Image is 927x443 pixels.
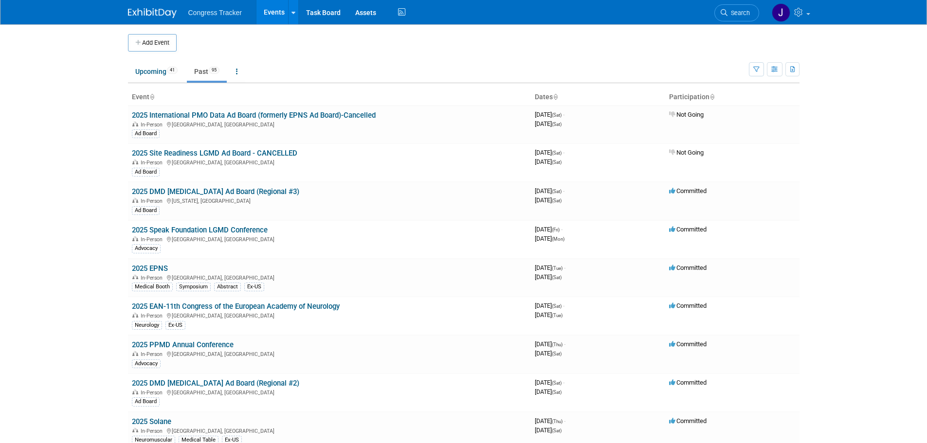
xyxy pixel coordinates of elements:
[563,149,564,156] span: -
[167,67,178,74] span: 41
[535,273,562,281] span: [DATE]
[535,264,565,271] span: [DATE]
[563,111,564,118] span: -
[564,264,565,271] span: -
[669,226,707,233] span: Committed
[132,235,527,243] div: [GEOGRAPHIC_DATA], [GEOGRAPHIC_DATA]
[552,112,562,118] span: (Sat)
[141,390,165,396] span: In-Person
[132,244,161,253] div: Advocacy
[535,158,562,165] span: [DATE]
[535,235,564,242] span: [DATE]
[669,340,707,348] span: Committed
[132,149,297,158] a: 2025 Site Readiness LGMD Ad Board - CANCELLED
[132,122,138,126] img: In-Person Event
[141,159,165,166] span: In-Person
[535,350,562,357] span: [DATE]
[552,198,562,203] span: (Sat)
[561,226,563,233] span: -
[132,273,527,281] div: [GEOGRAPHIC_DATA], [GEOGRAPHIC_DATA]
[552,303,562,309] span: (Sat)
[552,313,563,318] span: (Tue)
[132,129,160,138] div: Ad Board
[563,379,564,386] span: -
[535,379,564,386] span: [DATE]
[132,226,268,234] a: 2025 Speak Foundation LGMD Conference
[128,62,185,81] a: Upcoming41
[132,379,299,388] a: 2025 DMD [MEDICAL_DATA] Ad Board (Regional #2)
[132,359,161,368] div: Advocacy
[128,8,177,18] img: ExhibitDay
[132,236,138,241] img: In-Person Event
[552,122,562,127] span: (Sat)
[132,350,527,357] div: [GEOGRAPHIC_DATA], [GEOGRAPHIC_DATA]
[714,4,759,21] a: Search
[535,388,562,395] span: [DATE]
[535,187,564,195] span: [DATE]
[132,159,138,164] img: In-Person Event
[535,340,565,348] span: [DATE]
[669,111,704,118] span: Not Going
[552,159,562,165] span: (Sat)
[727,9,750,17] span: Search
[132,168,160,177] div: Ad Board
[132,198,138,203] img: In-Person Event
[669,149,704,156] span: Not Going
[132,120,527,128] div: [GEOGRAPHIC_DATA], [GEOGRAPHIC_DATA]
[709,93,714,101] a: Sort by Participation Type
[553,93,558,101] a: Sort by Start Date
[552,380,562,386] span: (Sat)
[552,227,560,232] span: (Fri)
[149,93,154,101] a: Sort by Event Name
[128,34,177,52] button: Add Event
[552,150,562,156] span: (Sat)
[535,149,564,156] span: [DATE]
[132,275,138,280] img: In-Person Event
[132,264,168,273] a: 2025 EPNS
[535,111,564,118] span: [DATE]
[552,342,563,347] span: (Thu)
[132,428,138,433] img: In-Person Event
[563,187,564,195] span: -
[552,189,562,194] span: (Sat)
[141,275,165,281] span: In-Person
[552,428,562,433] span: (Sat)
[531,89,665,106] th: Dates
[535,196,562,204] span: [DATE]
[165,321,185,330] div: Ex-US
[132,158,527,166] div: [GEOGRAPHIC_DATA], [GEOGRAPHIC_DATA]
[535,302,564,309] span: [DATE]
[564,340,565,348] span: -
[132,388,527,396] div: [GEOGRAPHIC_DATA], [GEOGRAPHIC_DATA]
[132,397,160,406] div: Ad Board
[552,419,563,424] span: (Thu)
[132,187,299,196] a: 2025 DMD [MEDICAL_DATA] Ad Board (Regional #3)
[128,89,531,106] th: Event
[132,321,162,330] div: Neurology
[564,417,565,425] span: -
[187,62,227,81] a: Past95
[141,236,165,243] span: In-Person
[535,417,565,425] span: [DATE]
[669,264,707,271] span: Committed
[669,379,707,386] span: Committed
[132,196,527,204] div: [US_STATE], [GEOGRAPHIC_DATA]
[188,9,242,17] span: Congress Tracker
[132,426,527,434] div: [GEOGRAPHIC_DATA], [GEOGRAPHIC_DATA]
[141,313,165,319] span: In-Person
[132,340,234,349] a: 2025 PPMD Annual Conference
[665,89,800,106] th: Participation
[132,302,340,311] a: 2025 EAN-11th Congress of the European Academy of Neurology
[132,313,138,318] img: In-Person Event
[244,283,264,291] div: Ex-US
[132,283,173,291] div: Medical Booth
[669,417,707,425] span: Committed
[669,302,707,309] span: Committed
[141,428,165,434] span: In-Person
[132,311,527,319] div: [GEOGRAPHIC_DATA], [GEOGRAPHIC_DATA]
[552,351,562,356] span: (Sat)
[563,302,564,309] span: -
[214,283,241,291] div: Abstract
[132,111,376,120] a: 2025 International PMO Data Ad Board (formerly EPNS Ad Board)-Cancelled
[552,266,563,271] span: (Tue)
